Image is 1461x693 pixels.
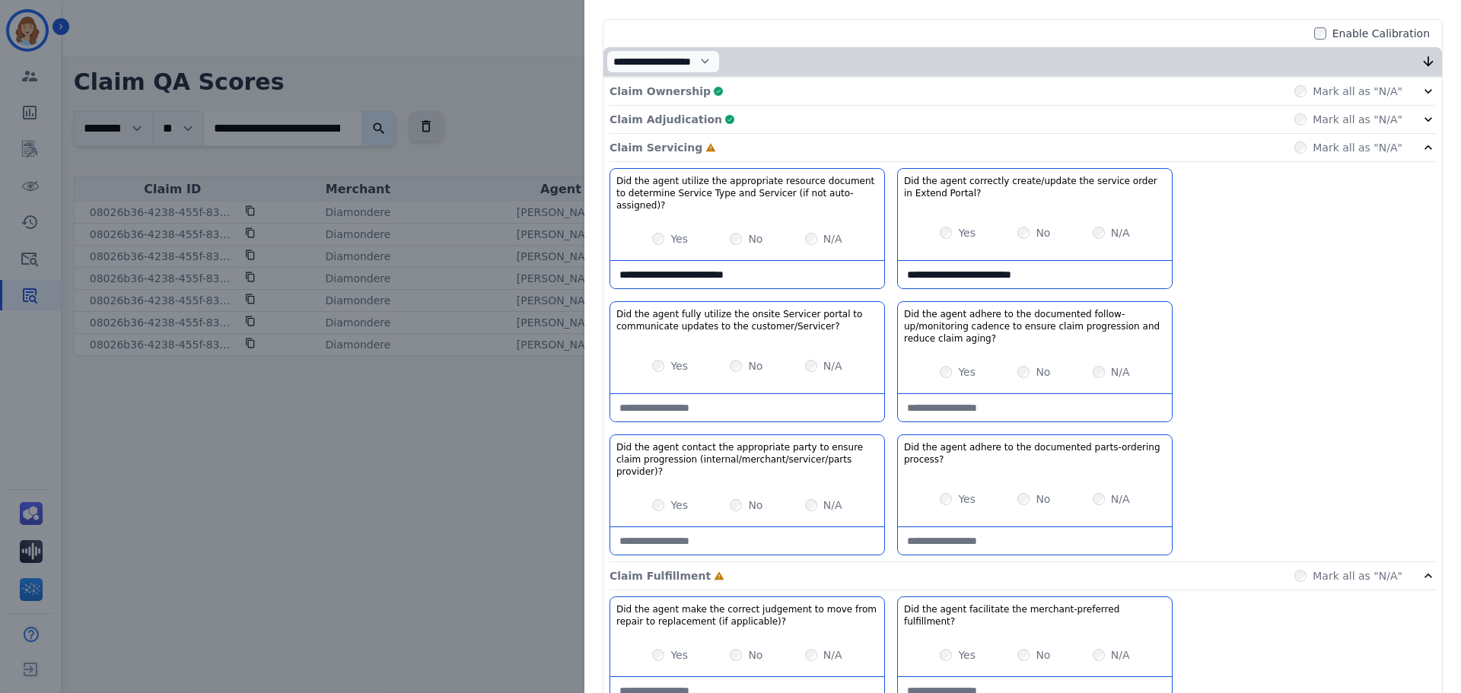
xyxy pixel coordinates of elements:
[610,84,711,99] p: Claim Ownership
[904,441,1166,466] h3: Did the agent adhere to the documented parts-ordering process?
[748,497,762,513] label: No
[958,647,976,663] label: Yes
[1313,140,1402,155] label: Mark all as "N/A"
[1313,84,1402,99] label: Mark all as "N/A"
[1036,491,1050,507] label: No
[904,308,1166,345] h3: Did the agent adhere to the documented follow-up/monitoring cadence to ensure claim progression a...
[958,364,976,380] label: Yes
[958,225,976,240] label: Yes
[610,568,711,583] p: Claim Fulfillment
[1313,112,1402,127] label: Mark all as "N/A"
[1111,364,1130,380] label: N/A
[823,647,842,663] label: N/A
[670,358,688,374] label: Yes
[1111,647,1130,663] label: N/A
[823,497,842,513] label: N/A
[670,231,688,246] label: Yes
[1332,26,1430,41] label: Enable Calibration
[1111,491,1130,507] label: N/A
[1036,225,1050,240] label: No
[748,358,762,374] label: No
[823,231,842,246] label: N/A
[823,358,842,374] label: N/A
[904,603,1166,628] h3: Did the agent facilitate the merchant-preferred fulfillment?
[610,140,702,155] p: Claim Servicing
[670,647,688,663] label: Yes
[904,175,1166,199] h3: Did the agent correctly create/update the service order in Extend Portal?
[670,497,688,513] label: Yes
[1036,647,1050,663] label: No
[616,441,878,478] h3: Did the agent contact the appropriate party to ensure claim progression (internal/merchant/servic...
[616,175,878,211] h3: Did the agent utilize the appropriate resource document to determine Service Type and Servicer (i...
[1111,225,1130,240] label: N/A
[958,491,976,507] label: Yes
[1036,364,1050,380] label: No
[616,603,878,628] h3: Did the agent make the correct judgement to move from repair to replacement (if applicable)?
[748,231,762,246] label: No
[748,647,762,663] label: No
[616,308,878,332] h3: Did the agent fully utilize the onsite Servicer portal to communicate updates to the customer/Ser...
[1313,568,1402,583] label: Mark all as "N/A"
[610,112,722,127] p: Claim Adjudication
